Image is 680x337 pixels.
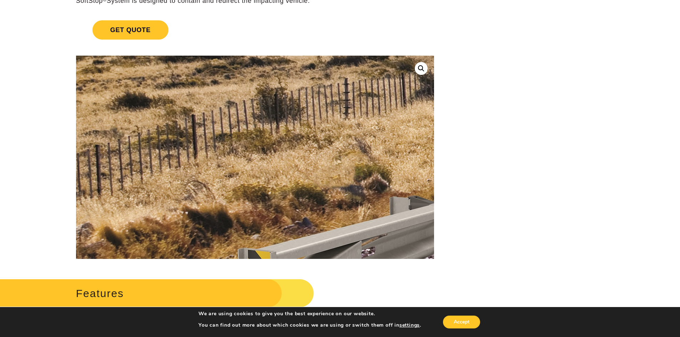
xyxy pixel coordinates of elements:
[399,322,420,328] button: settings
[92,20,168,40] span: Get Quote
[198,311,421,317] p: We are using cookies to give you the best experience on our website.
[198,322,421,328] p: You can find out more about which cookies we are using or switch them off in .
[76,12,434,48] a: Get Quote
[443,316,480,328] button: Accept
